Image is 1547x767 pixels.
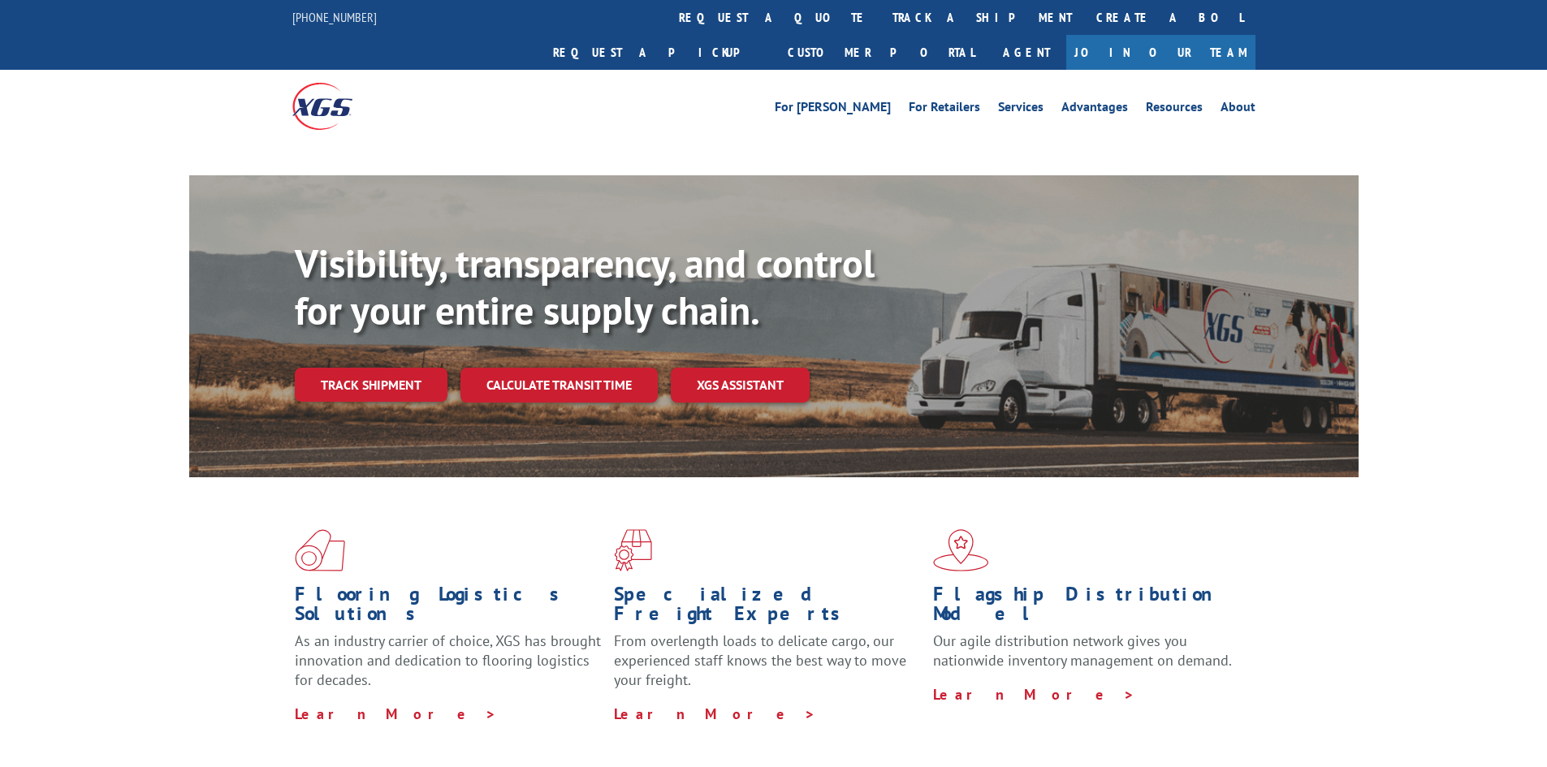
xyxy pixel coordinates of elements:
a: About [1221,101,1255,118]
a: For [PERSON_NAME] [775,101,891,118]
a: For Retailers [909,101,980,118]
a: Join Our Team [1066,35,1255,70]
img: xgs-icon-flagship-distribution-model-red [933,529,989,571]
a: Track shipment [295,368,447,402]
img: xgs-icon-focused-on-flooring-red [614,529,652,571]
a: Agent [987,35,1066,70]
a: [PHONE_NUMBER] [292,9,377,25]
a: Customer Portal [776,35,987,70]
a: Services [998,101,1044,118]
p: From overlength loads to delicate cargo, our experienced staff knows the best way to move your fr... [614,631,921,704]
a: Advantages [1061,101,1128,118]
a: Calculate transit time [460,368,658,403]
h1: Specialized Freight Experts [614,584,921,631]
a: XGS ASSISTANT [671,368,810,403]
span: Our agile distribution network gives you nationwide inventory management on demand. [933,631,1232,670]
b: Visibility, transparency, and control for your entire supply chain. [295,238,875,335]
a: Request a pickup [541,35,776,70]
a: Learn More > [295,705,497,723]
a: Resources [1146,101,1203,118]
h1: Flagship Distribution Model [933,584,1240,631]
span: As an industry carrier of choice, XGS has brought innovation and dedication to flooring logistics... [295,631,601,689]
a: Learn More > [614,705,816,723]
img: xgs-icon-total-supply-chain-intelligence-red [295,529,345,571]
h1: Flooring Logistics Solutions [295,584,602,631]
a: Learn More > [933,685,1135,704]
